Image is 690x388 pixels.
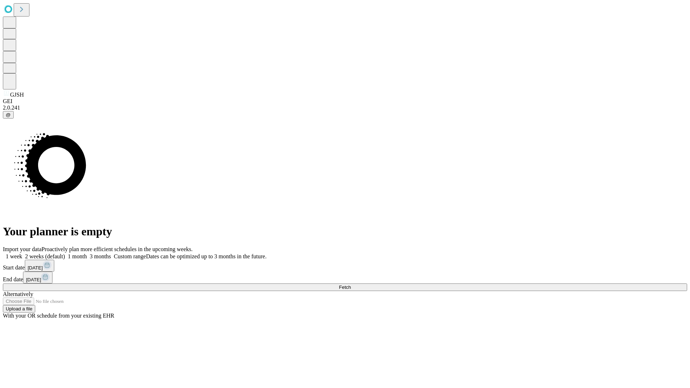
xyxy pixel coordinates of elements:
span: @ [6,112,11,117]
div: End date [3,272,687,283]
span: [DATE] [26,277,41,282]
button: [DATE] [25,260,54,272]
h1: Your planner is empty [3,225,687,238]
span: Alternatively [3,291,33,297]
span: 2 weeks (default) [25,253,65,259]
div: 2.0.241 [3,105,687,111]
span: With your OR schedule from your existing EHR [3,313,114,319]
span: 1 month [68,253,87,259]
span: [DATE] [28,265,43,271]
button: Upload a file [3,305,35,313]
span: Import your data [3,246,42,252]
button: [DATE] [23,272,52,283]
span: Dates can be optimized up to 3 months in the future. [146,253,266,259]
span: Proactively plan more efficient schedules in the upcoming weeks. [42,246,193,252]
span: Custom range [114,253,146,259]
div: Start date [3,260,687,272]
span: 3 months [90,253,111,259]
span: GJSH [10,92,24,98]
button: Fetch [3,283,687,291]
span: Fetch [339,285,351,290]
span: 1 week [6,253,22,259]
div: GEI [3,98,687,105]
button: @ [3,111,14,119]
